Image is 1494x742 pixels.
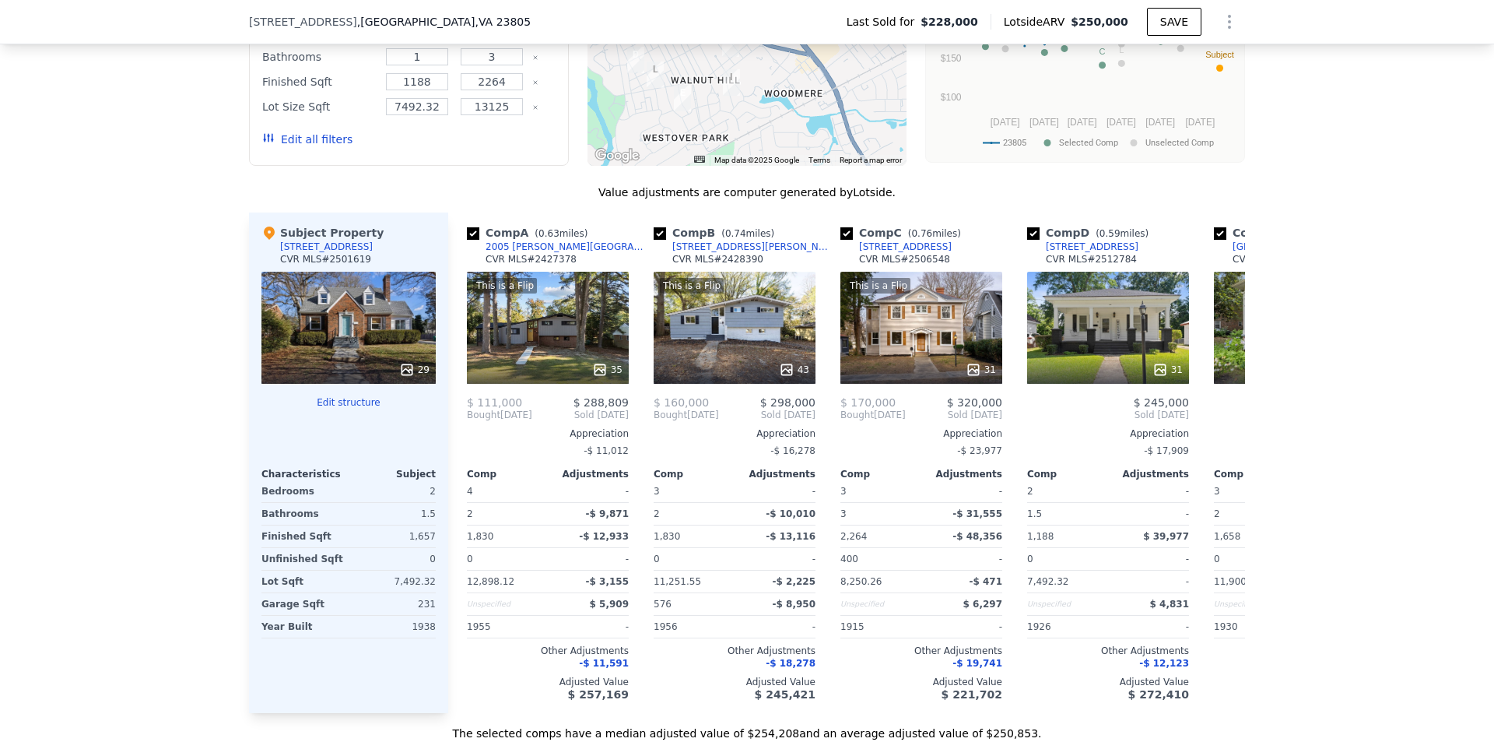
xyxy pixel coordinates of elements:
[647,62,664,88] div: 1845 Powhatan Ave
[840,576,882,587] span: 8,250.26
[906,409,1002,421] span: Sold [DATE]
[840,554,858,564] span: 400
[1205,50,1234,59] text: Subject
[911,228,932,239] span: 0.76
[840,396,896,409] span: $ 170,000
[399,362,430,378] div: 29
[1152,362,1183,378] div: 31
[262,46,377,68] div: Bathrooms
[1004,14,1071,30] span: Lotside ARV
[467,645,629,657] div: Other Adjustments
[584,445,629,456] span: -$ 11,012
[654,396,709,409] span: $ 160,000
[249,185,1245,200] div: Value adjustments are computer generated by Lotside .
[921,468,1002,480] div: Adjustments
[719,409,815,421] span: Sold [DATE]
[352,616,436,638] div: 1938
[1027,241,1138,253] a: [STREET_ADDRESS]
[579,658,629,669] span: -$ 11,591
[1027,554,1033,564] span: 0
[551,616,629,638] div: -
[654,554,660,564] span: 0
[249,14,357,30] span: [STREET_ADDRESS]
[952,658,1002,669] span: -$ 19,741
[538,228,559,239] span: 0.63
[779,362,809,378] div: 43
[1111,616,1189,638] div: -
[1059,138,1118,148] text: Selected Comp
[551,480,629,502] div: -
[840,409,906,421] div: [DATE]
[924,548,1002,570] div: -
[586,576,629,587] span: -$ 3,155
[1003,138,1026,148] text: 23805
[1214,468,1295,480] div: Comp
[1106,117,1136,128] text: [DATE]
[261,616,345,638] div: Year Built
[1214,676,1376,688] div: Adjusted Value
[1145,138,1214,148] text: Unselected Comp
[1214,241,1331,253] a: [GEOGRAPHIC_DATA]
[261,503,345,525] div: Bathrooms
[352,526,436,547] div: 1,657
[1143,531,1189,542] span: $ 39,977
[715,228,780,239] span: ( miles)
[654,427,815,440] div: Appreciation
[840,486,847,497] span: 3
[654,676,815,688] div: Adjusted Value
[1233,253,1324,266] div: CVR MLS # 2515868
[551,548,629,570] div: -
[1027,468,1108,480] div: Comp
[840,531,867,542] span: 2,264
[725,228,746,239] span: 0.74
[261,548,345,570] div: Unfinished Sqft
[1027,616,1105,638] div: 1926
[1027,427,1189,440] div: Appreciation
[532,55,538,61] button: Clear
[966,362,996,378] div: 31
[532,104,538,111] button: Clear
[467,468,548,480] div: Comp
[1068,117,1097,128] text: [DATE]
[1071,16,1128,28] span: $250,000
[1144,445,1189,456] span: -$ 17,909
[1214,554,1220,564] span: 0
[357,14,531,30] span: , [GEOGRAPHIC_DATA]
[1147,8,1201,36] button: SAVE
[467,241,647,253] a: 2005 [PERSON_NAME][GEOGRAPHIC_DATA]
[654,616,731,638] div: 1956
[352,480,436,502] div: 2
[859,253,950,266] div: CVR MLS # 2506548
[467,616,545,638] div: 1955
[486,253,577,266] div: CVR MLS # 2427378
[1214,6,1245,37] button: Show Options
[262,71,377,93] div: Finished Sqft
[808,156,830,164] a: Terms (opens in new tab)
[672,253,763,266] div: CVR MLS # 2428390
[660,278,724,294] div: This is a Flip
[1214,531,1240,542] span: 1,658
[1214,503,1292,525] div: 2
[840,427,1002,440] div: Appreciation
[280,241,373,253] div: [STREET_ADDRESS]
[694,156,705,163] button: Keyboard shortcuts
[249,713,1245,741] div: The selected comps have a median adjusted value of $254,208 and an average adjusted value of $250...
[1150,599,1189,610] span: $ 4,831
[627,47,644,73] div: 1759 Varina Ave
[947,396,1002,409] span: $ 320,000
[1214,616,1292,638] div: 1930
[847,14,921,30] span: Last Sold for
[723,69,740,96] div: 1939 Burks St
[467,225,594,241] div: Comp A
[1027,676,1189,688] div: Adjusted Value
[528,228,594,239] span: ( miles)
[840,593,918,615] div: Unspecified
[859,241,952,253] div: [STREET_ADDRESS]
[654,225,780,241] div: Comp B
[467,409,500,421] span: Bought
[591,146,643,166] img: Google
[261,526,345,547] div: Finished Sqft
[654,503,731,525] div: 2
[847,278,910,294] div: This is a Flip
[467,593,545,615] div: Unspecified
